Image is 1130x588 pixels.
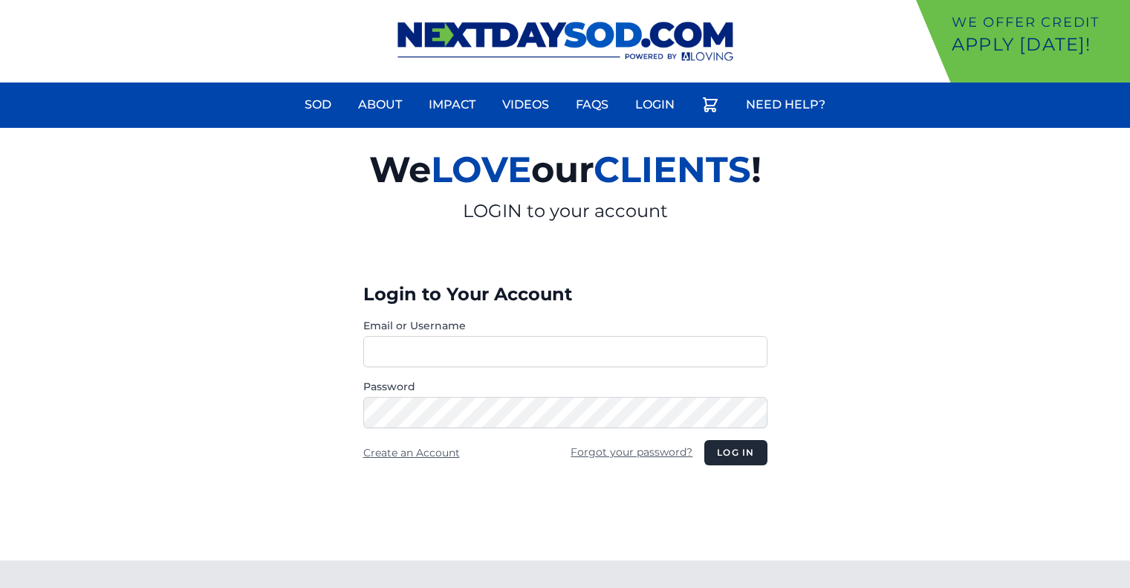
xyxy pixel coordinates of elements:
a: FAQs [567,87,617,123]
a: About [349,87,411,123]
span: LOVE [431,148,531,191]
button: Log in [704,440,767,465]
p: LOGIN to your account [197,199,934,223]
p: We offer Credit [952,12,1124,33]
span: CLIENTS [594,148,751,191]
p: Apply [DATE]! [952,33,1124,56]
h2: We our ! [197,140,934,199]
label: Email or Username [363,318,767,333]
label: Password [363,379,767,394]
h3: Login to Your Account [363,282,767,306]
a: Forgot your password? [571,445,692,459]
a: Create an Account [363,446,460,459]
a: Sod [296,87,340,123]
a: Need Help? [737,87,834,123]
a: Videos [493,87,558,123]
a: Impact [420,87,484,123]
a: Login [626,87,683,123]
